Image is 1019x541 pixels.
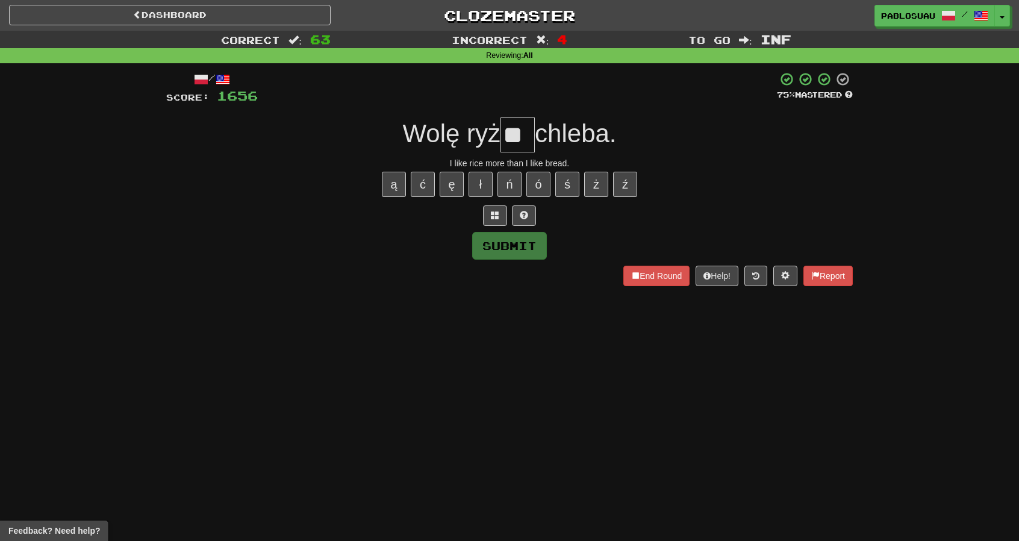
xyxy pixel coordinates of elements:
span: chleba. [535,119,616,148]
span: Score: [166,92,210,102]
span: 1656 [217,88,258,103]
button: Submit [472,232,547,260]
button: ś [555,172,579,197]
button: ć [411,172,435,197]
span: : [536,35,549,45]
button: Single letter hint - you only get 1 per sentence and score half the points! alt+h [512,205,536,226]
button: Help! [696,266,738,286]
span: Correct [221,34,280,46]
a: pablosuau / [874,5,995,27]
div: Mastered [777,90,853,101]
button: ń [497,172,522,197]
button: ż [584,172,608,197]
span: To go [688,34,731,46]
div: I like rice more than I like bread. [166,157,853,169]
span: 63 [310,32,331,46]
button: End Round [623,266,690,286]
span: / [962,10,968,18]
div: / [166,72,258,87]
button: Report [803,266,853,286]
span: 4 [557,32,567,46]
span: Open feedback widget [8,525,100,537]
button: ą [382,172,406,197]
button: ó [526,172,550,197]
button: Switch sentence to multiple choice alt+p [483,205,507,226]
span: : [288,35,302,45]
button: ę [440,172,464,197]
span: Inf [761,32,791,46]
button: Round history (alt+y) [744,266,767,286]
strong: All [523,51,533,60]
a: Dashboard [9,5,331,25]
span: Wolę ryż [402,119,500,148]
span: 75 % [777,90,795,99]
button: ź [613,172,637,197]
button: ł [469,172,493,197]
span: Incorrect [452,34,528,46]
span: : [739,35,752,45]
span: pablosuau [881,10,935,21]
a: Clozemaster [349,5,670,26]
